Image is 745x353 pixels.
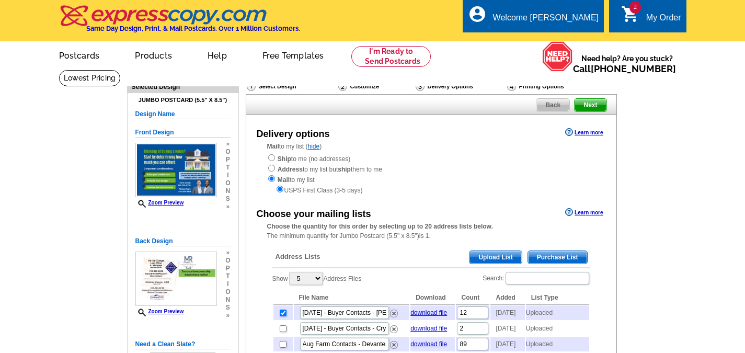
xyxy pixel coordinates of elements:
[135,200,184,206] a: Zoom Preview
[410,325,447,332] a: download file
[390,339,398,346] a: Remove this list
[225,203,230,211] span: »
[135,339,231,349] h5: Need a Clean Slate?
[536,98,570,112] a: Back
[267,185,595,195] div: USPS First Class (3-5 days)
[337,81,415,92] div: Customize
[390,308,398,315] a: Remove this list
[621,5,640,24] i: shopping_cart
[135,109,231,119] h5: Design Name
[536,99,569,111] span: Back
[575,99,606,111] span: Next
[493,13,599,28] div: Welcome [PERSON_NAME]
[42,42,117,67] a: Postcards
[225,265,230,272] span: p
[225,140,230,148] span: »
[469,251,521,264] span: Upload List
[225,156,230,164] span: p
[272,271,362,286] label: Show Address Files
[338,166,351,173] strong: ship
[294,291,410,304] th: File Name
[565,208,603,217] a: Learn more
[246,222,616,241] div: The minimum quantity for Jumbo Postcard (5.5" x 8.5")is 1.
[278,166,303,173] strong: Address
[225,179,230,187] span: o
[390,310,398,317] img: delete.png
[278,176,290,184] strong: Mail
[490,321,524,336] td: [DATE]
[225,280,230,288] span: i
[225,249,230,257] span: »
[225,172,230,179] span: i
[86,25,300,32] h4: Same Day Design, Print, & Mail Postcards. Over 1 Million Customers.
[390,341,398,349] img: delete.png
[225,312,230,320] span: »
[267,223,493,230] strong: Choose the quantity for this order by selecting up to 20 address lists below.
[646,13,681,28] div: My Order
[526,291,589,304] th: List Type
[565,128,603,136] a: Learn more
[246,42,341,67] a: Free Templates
[225,148,230,156] span: o
[225,257,230,265] span: o
[598,320,745,353] iframe: LiveChat chat widget
[225,164,230,172] span: t
[456,291,489,304] th: Count
[225,288,230,296] span: o
[225,195,230,203] span: s
[135,252,217,306] img: small-thumb.jpg
[490,305,524,320] td: [DATE]
[225,304,230,312] span: s
[507,82,516,91] img: Printing Options & Summary
[289,272,323,285] select: ShowAddress Files
[621,12,681,25] a: 2 shopping_cart My Order
[338,82,347,91] img: Customize
[267,153,595,195] div: to me (no addresses) to my list but them to me to my list
[573,63,676,74] span: Call
[135,128,231,138] h5: Front Design
[135,97,231,104] h4: Jumbo Postcard (5.5" x 8.5")
[573,53,681,74] span: Need help? Are you stuck?
[128,82,238,92] div: Selected Design
[278,155,291,163] strong: Ship
[410,309,447,316] a: download file
[247,82,256,91] img: Select Design
[135,143,217,197] img: small-thumb.jpg
[135,309,184,314] a: Zoom Preview
[246,81,337,94] div: Select Design
[257,207,371,221] div: Choose your mailing lists
[225,296,230,304] span: n
[528,251,587,264] span: Purchase List
[416,82,425,91] img: Delivery Options
[118,42,189,67] a: Products
[506,81,599,92] div: Printing Options
[225,187,230,195] span: n
[135,236,231,246] h5: Back Design
[490,337,524,351] td: [DATE]
[59,13,300,32] a: Same Day Design, Print, & Mail Postcards. Over 1 Million Customers.
[415,81,506,94] div: Delivery Options
[390,323,398,331] a: Remove this list
[629,1,641,14] span: 2
[526,305,589,320] td: Uploaded
[468,5,487,24] i: account_circle
[191,42,244,67] a: Help
[390,325,398,333] img: delete.png
[308,143,320,150] a: hide
[490,291,524,304] th: Added
[591,63,676,74] a: [PHONE_NUMBER]
[257,127,330,141] div: Delivery options
[246,142,616,195] div: to my list ( )
[483,271,590,286] label: Search:
[276,252,320,261] span: Address Lists
[410,291,455,304] th: Download
[410,340,447,348] a: download file
[526,337,589,351] td: Uploaded
[542,41,573,72] img: help
[267,143,279,150] strong: Mail
[506,272,589,284] input: Search:
[225,272,230,280] span: t
[526,321,589,336] td: Uploaded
